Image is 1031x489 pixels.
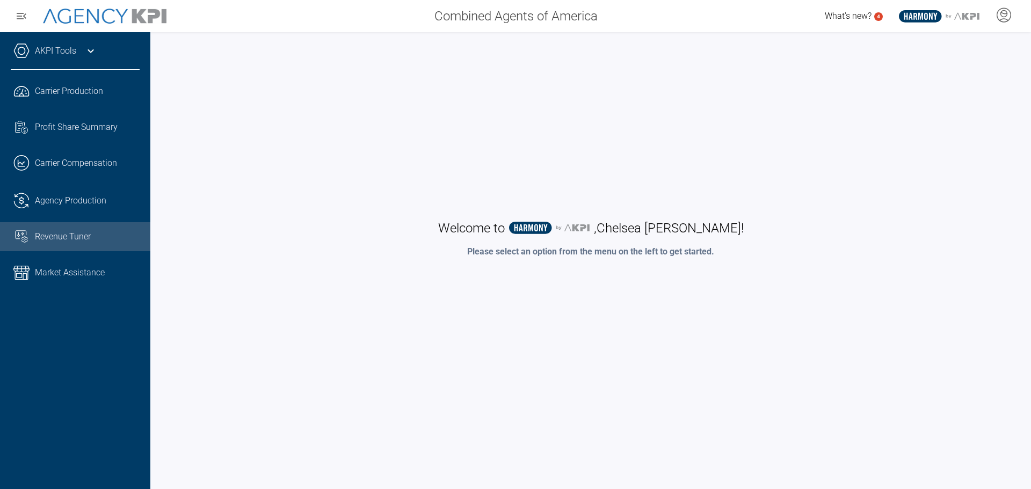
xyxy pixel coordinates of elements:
span: Profit Share Summary [35,121,118,134]
a: 4 [874,12,883,21]
p: Please select an option from the menu on the left to get started. [467,245,714,258]
span: What's new? [825,11,872,21]
text: 4 [877,13,880,19]
span: Market Assistance [35,266,105,279]
span: Combined Agents of America [434,6,598,26]
span: Carrier Compensation [35,157,117,170]
a: AKPI Tools [35,45,76,57]
h1: Welcome to , Chelsea [PERSON_NAME] ! [438,220,744,237]
span: Revenue Tuner [35,230,91,243]
span: Carrier Production [35,85,103,98]
img: AgencyKPI [43,9,166,24]
span: Agency Production [35,194,106,207]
